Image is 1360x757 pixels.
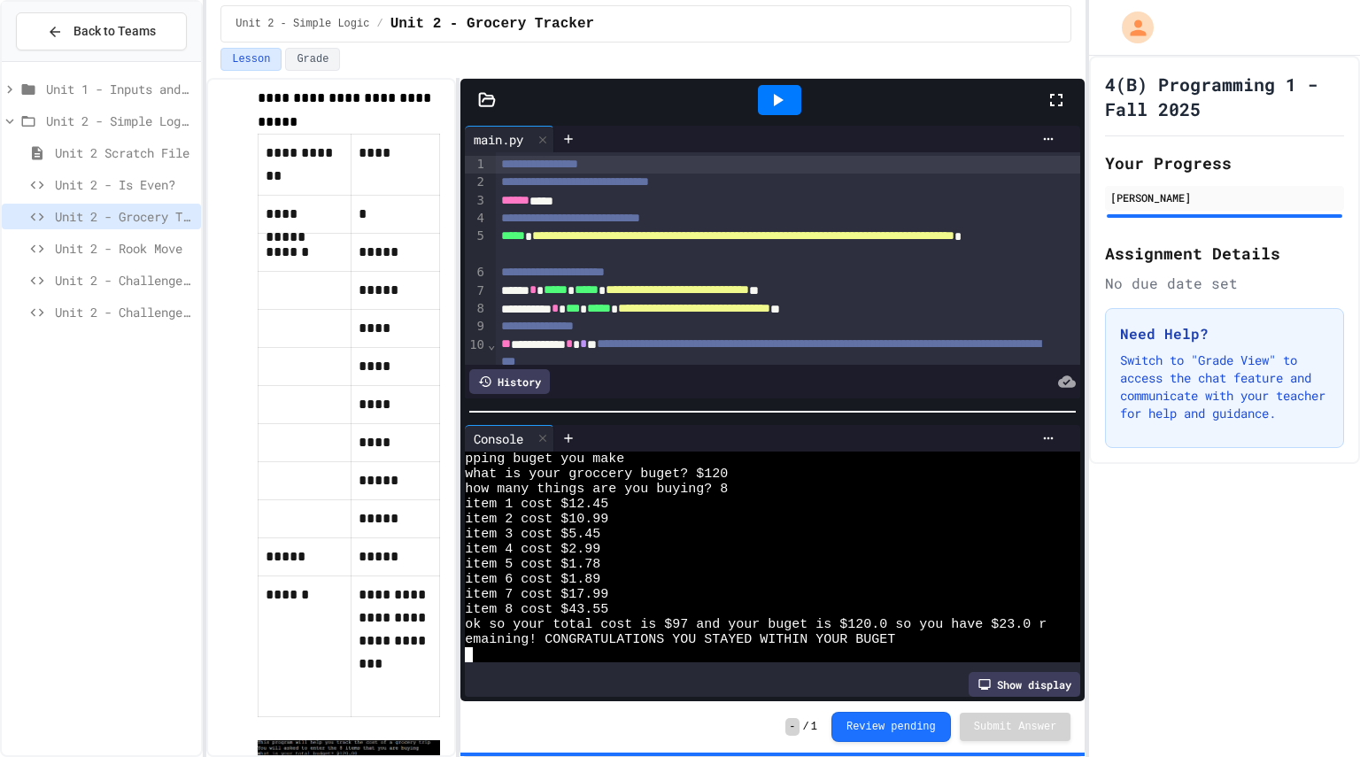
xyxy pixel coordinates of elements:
span: Back to Teams [73,22,156,41]
span: Unit 2 - Simple Logic [236,17,369,31]
span: / [803,720,809,734]
span: ok so your total cost is $97 and your buget is $120.0 so you have $23.0 r [465,617,1047,632]
div: main.py [465,130,532,149]
span: item 5 cost $1.78 [465,557,600,572]
p: Switch to "Grade View" to access the chat feature and communicate with your teacher for help and ... [1120,351,1329,422]
div: 8 [465,300,487,318]
span: Unit 2 - Is Even? [55,175,194,194]
div: 4 [465,210,487,228]
div: 1 [465,156,487,174]
span: item 1 cost $12.45 [465,497,608,512]
span: item 3 cost $5.45 [465,527,600,542]
span: Fold line [487,337,496,351]
span: item 6 cost $1.89 [465,572,600,587]
button: Lesson [220,48,282,71]
div: My Account [1103,7,1158,48]
div: 6 [465,264,487,282]
span: Unit 2 - Simple Logic [46,112,194,130]
span: Unit 2 - Challenge Project - Type of Triangle [55,271,194,290]
span: pping buget you make [465,452,624,467]
span: how many things are you buying? 8 [465,482,728,497]
span: Unit 2 - Grocery Tracker [55,207,194,226]
div: No due date set [1105,273,1344,294]
div: Console [465,425,554,452]
span: what is your groccery buget? $120 [465,467,728,482]
button: Grade [285,48,340,71]
div: main.py [465,126,554,152]
h2: Your Progress [1105,151,1344,175]
div: Console [465,429,532,448]
span: / [376,17,382,31]
span: Submit Answer [974,720,1057,734]
div: History [469,369,550,394]
h3: Need Help? [1120,323,1329,344]
button: Review pending [831,712,951,742]
span: Unit 2 - Grocery Tracker [390,13,594,35]
div: Show display [969,672,1080,697]
div: 2 [465,174,487,191]
div: 10 [465,336,487,373]
div: 9 [465,318,487,336]
span: item 4 cost $2.99 [465,542,600,557]
span: Unit 2 - Challenge Project - Colors on Chessboard [55,303,194,321]
span: Unit 2 - Rook Move [55,239,194,258]
div: [PERSON_NAME] [1110,189,1339,205]
button: Submit Answer [960,713,1071,741]
div: 7 [465,282,487,300]
h1: 4(B) Programming 1 - Fall 2025 [1105,72,1344,121]
span: item 7 cost $17.99 [465,587,608,602]
span: item 8 cost $43.55 [465,602,608,617]
span: - [785,718,799,736]
span: Unit 2 Scratch File [55,143,194,162]
div: 5 [465,228,487,264]
button: Back to Teams [16,12,187,50]
span: item 2 cost $10.99 [465,512,608,527]
h2: Assignment Details [1105,241,1344,266]
span: Unit 1 - Inputs and Numbers [46,80,194,98]
span: emaining! CONGRATULATIONS YOU STAYED WITHIN YOUR BUGET [465,632,895,647]
div: 3 [465,192,487,210]
span: 1 [811,720,817,734]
